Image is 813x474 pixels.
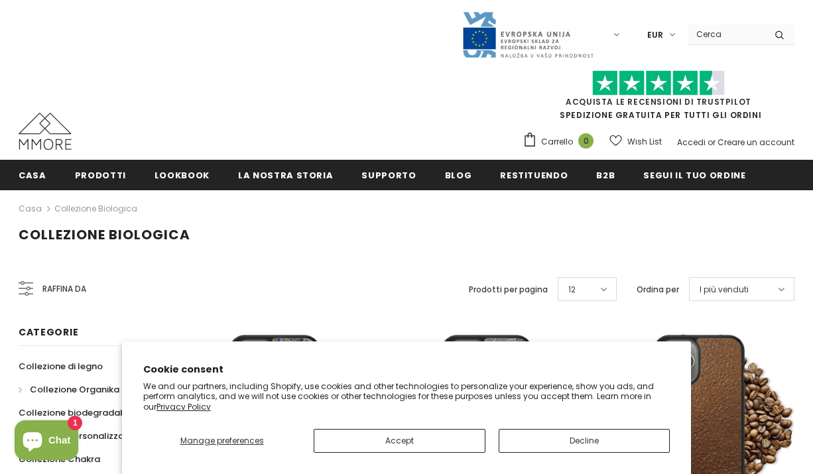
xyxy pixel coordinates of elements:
[596,160,615,190] a: B2B
[143,381,670,412] p: We and our partners, including Shopify, use cookies and other technologies to personalize your ex...
[75,169,126,182] span: Prodotti
[238,160,333,190] a: La nostra storia
[143,363,670,377] h2: Cookie consent
[361,160,416,190] a: supporto
[609,130,662,153] a: Wish List
[11,420,82,463] inbox-online-store-chat: Shopify online store chat
[592,70,725,96] img: Fidati di Pilot Stars
[643,169,745,182] span: Segui il tuo ordine
[19,406,136,419] span: Collezione biodegradabile
[445,169,472,182] span: Blog
[718,137,794,148] a: Creare un account
[643,160,745,190] a: Segui il tuo ordine
[42,282,86,296] span: Raffina da
[677,137,706,148] a: Accedi
[462,11,594,59] img: Javni Razpis
[637,283,679,296] label: Ordina per
[19,401,136,424] a: Collezione biodegradabile
[19,201,42,217] a: Casa
[143,429,300,453] button: Manage preferences
[19,355,103,378] a: Collezione di legno
[700,283,749,296] span: I più venduti
[30,383,119,396] span: Collezione Organika
[361,169,416,182] span: supporto
[155,169,210,182] span: Lookbook
[566,96,751,107] a: Acquista le recensioni di TrustPilot
[19,360,103,373] span: Collezione di legno
[155,160,210,190] a: Lookbook
[19,169,46,182] span: Casa
[500,169,568,182] span: Restituendo
[688,25,765,44] input: Search Site
[462,29,594,40] a: Javni Razpis
[19,326,78,339] span: Categorie
[238,169,333,182] span: La nostra storia
[596,169,615,182] span: B2B
[314,429,485,453] button: Accept
[75,160,126,190] a: Prodotti
[708,137,716,148] span: or
[180,435,264,446] span: Manage preferences
[578,133,594,148] span: 0
[19,378,119,401] a: Collezione Organika
[445,160,472,190] a: Blog
[568,283,576,296] span: 12
[156,401,211,412] a: Privacy Policy
[19,113,72,150] img: Casi MMORE
[541,135,573,148] span: Carrello
[54,203,137,214] a: Collezione biologica
[523,76,794,121] span: SPEDIZIONE GRATUITA PER TUTTI GLI ORDINI
[19,225,190,244] span: Collezione biologica
[499,429,670,453] button: Decline
[469,283,548,296] label: Prodotti per pagina
[523,132,600,152] a: Carrello 0
[627,135,662,148] span: Wish List
[500,160,568,190] a: Restituendo
[647,29,663,42] span: EUR
[19,160,46,190] a: Casa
